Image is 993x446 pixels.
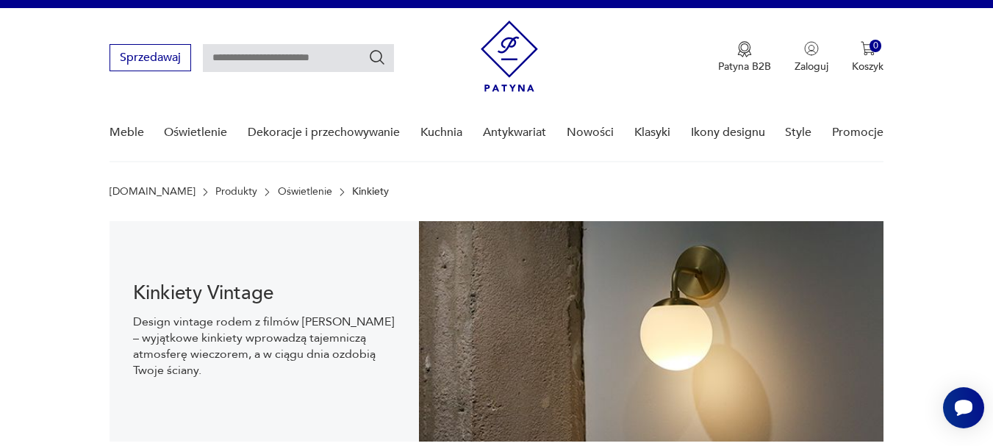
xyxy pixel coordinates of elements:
p: Koszyk [852,60,883,73]
button: Zaloguj [795,41,828,73]
a: Dekoracje i przechowywanie [248,104,400,161]
a: [DOMAIN_NAME] [110,186,196,198]
a: Oświetlenie [278,186,332,198]
a: Klasyki [634,104,670,161]
a: Oświetlenie [164,104,227,161]
a: Ikona medaluPatyna B2B [718,41,771,73]
img: Ikonka użytkownika [804,41,819,56]
a: Meble [110,104,144,161]
img: Kinkiety vintage [419,221,883,442]
div: 0 [870,40,882,52]
a: Sprzedawaj [110,54,191,64]
p: Zaloguj [795,60,828,73]
a: Nowości [567,104,614,161]
h1: Kinkiety Vintage [133,284,396,302]
a: Promocje [832,104,883,161]
a: Ikony designu [691,104,765,161]
img: Ikona koszyka [861,41,875,56]
a: Style [785,104,811,161]
a: Kuchnia [420,104,462,161]
p: Patyna B2B [718,60,771,73]
p: Design vintage rodem z filmów [PERSON_NAME] – wyjątkowe kinkiety wprowadzą tajemniczą atmosferę w... [133,314,396,378]
a: Produkty [215,186,257,198]
iframe: Smartsupp widget button [943,387,984,428]
img: Patyna - sklep z meblami i dekoracjami vintage [481,21,538,92]
img: Ikona medalu [737,41,752,57]
button: Szukaj [368,48,386,66]
button: Patyna B2B [718,41,771,73]
button: Sprzedawaj [110,44,191,71]
p: Kinkiety [352,186,389,198]
a: Antykwariat [483,104,546,161]
button: 0Koszyk [852,41,883,73]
